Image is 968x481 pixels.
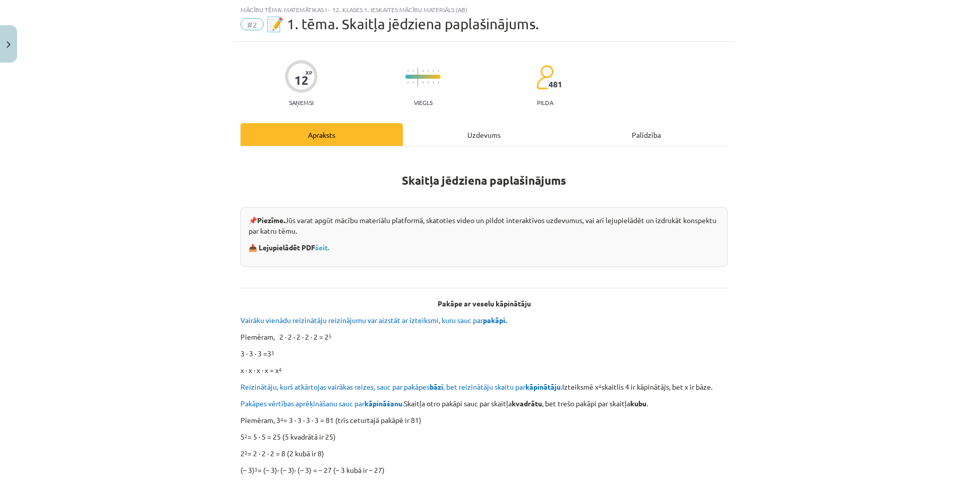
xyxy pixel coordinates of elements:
[240,18,264,30] span: #2
[249,243,331,252] strong: 📥 Lejupielādēt PDF
[306,70,312,75] span: XP
[240,315,508,325] span: Vairāku vienādu reizinātāju reizinājumu var aizstāt ar izteiksmi, kuru sauc par
[412,70,413,72] img: icon-short-line-57e1e144782c952c97e751825c79c345078a6d821885a25fce030b3d8c18986b.svg
[240,398,728,409] p: Skaitļa otro pakāpi sauc par skaitļa , bet trešo pakāpi par skaitļa .
[537,99,553,106] p: pilda
[407,81,408,84] img: icon-short-line-57e1e144782c952c97e751825c79c345078a6d821885a25fce030b3d8c18986b.svg
[433,70,434,72] img: icon-short-line-57e1e144782c952c97e751825c79c345078a6d821885a25fce030b3d8c18986b.svg
[240,432,728,442] p: 5 = 5 ∙ 5 = 25 (5 kvadrātā ir 25)
[417,67,418,87] img: icon-long-line-d9ea69661e0d244f92f715978eff75569469978d946b2353a9bb055b3ed8787d.svg
[245,449,248,456] sup: 3
[294,73,309,87] div: 12
[240,399,404,408] span: Pakāpes vērtības aprēķināšanu sauc par .
[315,243,329,252] a: šeit.
[407,70,408,72] img: icon-short-line-57e1e144782c952c97e751825c79c345078a6d821885a25fce030b3d8c18986b.svg
[512,399,542,408] b: kvadrātu
[525,382,561,391] b: kāpinātāju
[365,399,402,408] b: kāpināšanu
[438,299,531,308] b: Pakāpe ar veselu kāpinātāju
[422,70,423,72] img: icon-short-line-57e1e144782c952c97e751825c79c345078a6d821885a25fce030b3d8c18986b.svg
[403,123,565,146] div: Uzdevums
[428,81,429,84] img: icon-short-line-57e1e144782c952c97e751825c79c345078a6d821885a25fce030b3d8c18986b.svg
[412,81,413,84] img: icon-short-line-57e1e144782c952c97e751825c79c345078a6d821885a25fce030b3d8c18986b.svg
[7,41,11,48] img: icon-close-lesson-0947bae3869378f0d4975bcd49f059093ad1ed9edebbc8119c70593378902aed.svg
[402,173,566,188] strong: Skaitļa jēdziena paplašinājums
[255,465,258,473] sup: 3
[598,382,601,390] sup: 4
[240,415,728,425] p: Piemēram, 3 = 3 ∙ 3 ∙ 3 ∙ 3 = 81 (trīs ceturtajā pakāpē ir 81)
[249,215,719,236] p: 📌 Jūs varat apgūt mācību materiālu platformā, skatoties video un pildot interaktīvos uzdevumus, v...
[279,365,282,373] sup: 4
[257,216,285,225] strong: Piezīme.
[240,382,562,391] span: Reizinātāju, kurš atkārtojas vairākas reizes, sauc par pakāpes , bet reizinātāju skaitu par .
[245,432,248,440] sup: 2
[422,81,423,84] img: icon-short-line-57e1e144782c952c97e751825c79c345078a6d821885a25fce030b3d8c18986b.svg
[240,365,728,376] p: x ∙ x ∙ x ∙ x = x
[280,415,283,423] sup: 4
[240,123,403,146] div: Apraksts
[430,382,443,391] b: bāzi
[549,80,562,89] span: 481
[438,70,439,72] img: icon-short-line-57e1e144782c952c97e751825c79c345078a6d821885a25fce030b3d8c18986b.svg
[285,99,318,106] p: Saņemsi
[438,81,439,84] img: icon-short-line-57e1e144782c952c97e751825c79c345078a6d821885a25fce030b3d8c18986b.svg
[266,16,539,32] span: 📝 1. tēma. Skaitļa jēdziena paplašinājums.
[630,399,646,408] b: kubu
[240,382,728,392] p: Izteiksmē x skaitlis 4 ir kāpinātājs, bet x ir bāze.
[240,348,728,359] p: 3 ∙ 3 ∙ 3 =3
[414,99,433,106] p: Viegls
[271,349,274,356] sup: 3
[240,465,728,475] p: (– 3) = (– 3)∙ (– 3)∙ (– 3) = – 27 (– 3 kubā ir – 27)
[329,332,332,340] sup: 5
[483,315,507,325] b: pakāpi.
[565,123,728,146] div: Palīdzība
[240,332,728,342] p: Piemēram, 2 ∙ 2 ∙ 2 ∙ 2 ∙ 2 = 2
[433,81,434,84] img: icon-short-line-57e1e144782c952c97e751825c79c345078a6d821885a25fce030b3d8c18986b.svg
[536,65,554,90] img: students-c634bb4e5e11cddfef0936a35e636f08e4e9abd3cc4e673bd6f9a4125e45ecb1.svg
[240,448,728,459] p: 2 = 2 ∙ 2 ∙ 2 = 8 (2 kubā ir 8)
[240,6,728,13] div: Mācību tēma: Matemātikas i - 12. klases 1. ieskaites mācību materiāls (ab)
[428,70,429,72] img: icon-short-line-57e1e144782c952c97e751825c79c345078a6d821885a25fce030b3d8c18986b.svg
